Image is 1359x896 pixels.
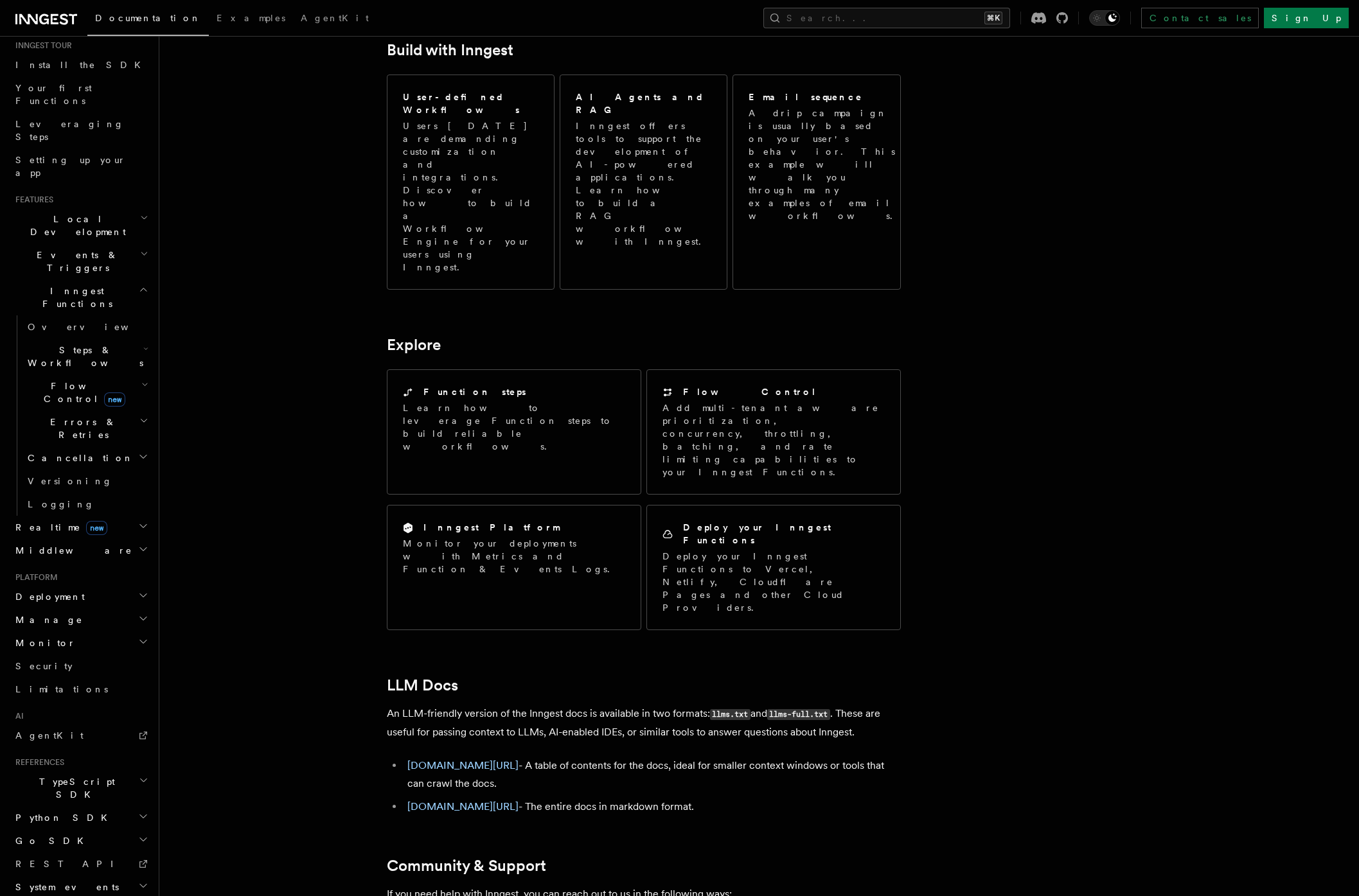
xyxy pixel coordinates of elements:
button: Realtimenew [10,516,151,539]
a: AgentKit [293,4,377,35]
a: Inngest PlatformMonitor your deployments with Metrics and Function & Events Logs. [387,505,641,630]
a: [DOMAIN_NAME][URL] [407,800,519,813]
span: Inngest tour [10,40,72,51]
h2: Email sequence [749,91,863,103]
a: REST API [10,852,151,875]
a: Explore [387,336,441,354]
span: References [10,757,64,768]
a: Your first Functions [10,76,151,112]
span: Events & Triggers [10,249,140,274]
a: Setting up your app [10,148,151,184]
span: Deployment [10,590,85,603]
div: Inngest Functions [10,315,151,516]
a: Versioning [22,470,151,493]
span: Inngest Functions [10,285,139,310]
button: Search...⌘K [763,8,1010,28]
span: Examples [217,13,285,23]
span: Monitor [10,637,76,649]
a: Limitations [10,678,151,701]
button: Go SDK [10,829,151,852]
button: Events & Triggers [10,243,151,279]
a: Sign Up [1264,8,1349,28]
p: Add multi-tenant aware prioritization, concurrency, throttling, batching, and rate limiting capab... [662,401,885,479]
button: Cancellation [22,446,151,470]
a: AgentKit [10,724,151,747]
kbd: ⌘K [984,12,1002,24]
p: Inngest offers tools to support the development of AI-powered applications. Learn how to build a ... [576,119,713,248]
span: Logging [28,499,94,509]
span: Go SDK [10,834,91,847]
p: Users [DATE] are demanding customization and integrations. Discover how to build a Workflow Engin... [403,119,538,274]
button: Flow Controlnew [22,374,151,410]
h2: Flow Control [683,385,817,398]
button: Errors & Retries [22,410,151,446]
button: Manage [10,608,151,631]
span: Manage [10,613,83,626]
button: Monitor [10,631,151,654]
a: Overview [22,315,151,338]
span: Limitations [15,684,108,694]
a: User-defined WorkflowsUsers [DATE] are demanding customization and integrations. Discover how to ... [387,75,555,290]
a: Logging [22,493,151,516]
span: AI [10,711,24,721]
span: Middleware [10,544,132,557]
a: AI Agents and RAGInngest offers tools to support the development of AI-powered applications. Lear... [560,75,727,290]
a: Documentation [87,4,209,36]
span: Errors & Retries [22,416,139,441]
span: Setting up your app [15,155,126,178]
h2: AI Agents and RAG [576,91,713,116]
a: Leveraging Steps [10,112,151,148]
a: Security [10,654,151,678]
button: Steps & Workflows [22,338,151,374]
button: Local Development [10,207,151,243]
button: Inngest Functions [10,279,151,315]
button: Middleware [10,539,151,562]
p: Learn how to leverage Function steps to build reliable workflows. [403,401,625,453]
h2: Function steps [423,385,526,398]
h2: Inngest Platform [423,521,560,534]
span: Overview [28,322,160,332]
code: llms-full.txt [767,709,830,720]
p: A drip campaign is usually based on your user's behavior. This example will walk you through many... [749,107,900,222]
a: LLM Docs [387,676,458,694]
span: new [86,521,107,535]
li: - A table of contents for the docs, ideal for smaller context windows or tools that can crawl the... [404,757,901,793]
a: Install the SDK [10,53,151,76]
span: Realtime [10,521,107,534]
a: Build with Inngest [387,41,513,59]
a: Examples [209,4,293,35]
span: AgentKit [15,730,84,741]
span: Versioning [28,476,112,486]
li: - The entire docs in markdown format. [404,798,901,816]
a: Contact sales [1141,8,1259,28]
span: Platform [10,572,58,583]
span: Documentation [95,13,201,23]
span: Your first Functions [15,83,92,106]
span: REST API [15,859,125,869]
p: An LLM-friendly version of the Inngest docs is available in two formats: and . These are useful f... [387,705,901,741]
a: Deploy your Inngest FunctionsDeploy your Inngest Functions to Vercel, Netlify, Cloudflare Pages a... [646,505,901,630]
span: new [104,392,125,407]
a: Function stepsLearn how to leverage Function steps to build reliable workflows. [387,369,641,495]
span: Python SDK [10,811,115,824]
span: Features [10,195,53,205]
button: TypeScript SDK [10,770,151,806]
span: TypeScript SDK [10,775,139,801]
span: Steps & Workflows [22,344,143,369]
a: Email sequenceA drip campaign is usually based on your user's behavior. This example will walk yo... [733,75,900,290]
a: Community & Support [387,857,546,875]
a: [DOMAIN_NAME][URL] [407,759,519,771]
p: Deploy your Inngest Functions to Vercel, Netlify, Cloudflare Pages and other Cloud Providers. [662,550,885,614]
h2: User-defined Workflows [403,91,538,116]
button: Deployment [10,585,151,608]
span: Local Development [10,213,140,238]
span: Security [15,661,73,671]
p: Monitor your deployments with Metrics and Function & Events Logs. [403,537,625,575]
span: AgentKit [301,13,369,23]
span: Leveraging Steps [15,119,124,142]
span: System events [10,881,119,893]
span: Cancellation [22,452,134,464]
button: Python SDK [10,806,151,829]
button: Toggle dark mode [1089,10,1120,26]
code: llms.txt [710,709,751,720]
